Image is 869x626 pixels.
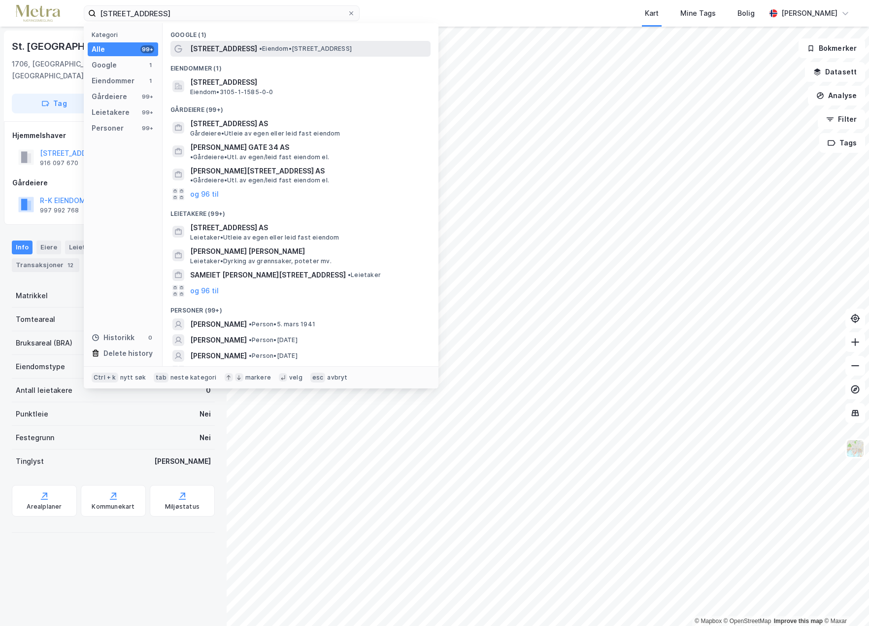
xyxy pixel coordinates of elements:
[154,455,211,467] div: [PERSON_NAME]
[310,373,326,383] div: esc
[774,618,823,625] a: Improve this map
[65,241,108,254] div: Leietakere
[190,318,247,330] span: [PERSON_NAME]
[12,94,97,113] button: Tag
[820,579,869,626] div: Kontrollprogram for chat
[695,618,722,625] a: Mapbox
[92,373,118,383] div: Ctrl + k
[190,176,329,184] span: Gårdeiere • Utl. av egen/leid fast eiendom el.
[819,133,865,153] button: Tags
[16,313,55,325] div: Tomteareal
[200,432,211,444] div: Nei
[165,503,200,511] div: Miljøstatus
[680,7,716,19] div: Mine Tags
[12,58,159,82] div: 1706, [GEOGRAPHIC_DATA], [GEOGRAPHIC_DATA]
[96,6,347,21] input: Søk på adresse, matrikkel, gårdeiere, leietakere eller personer
[16,337,72,349] div: Bruksareal (BRA)
[146,77,154,85] div: 1
[249,320,252,328] span: •
[146,334,154,342] div: 0
[140,45,154,53] div: 99+
[12,130,214,141] div: Hjemmelshaver
[163,202,438,220] div: Leietakere (99+)
[737,7,755,19] div: Bolig
[818,109,865,129] button: Filter
[170,374,217,382] div: neste kategori
[16,408,48,420] div: Punktleie
[808,86,865,105] button: Analyse
[245,374,271,382] div: markere
[154,373,168,383] div: tab
[190,188,219,200] button: og 96 til
[36,241,61,254] div: Eiere
[249,336,252,344] span: •
[846,439,865,458] img: Z
[92,106,130,118] div: Leietakere
[92,122,124,134] div: Personer
[12,38,143,54] div: St. [GEOGRAPHIC_DATA] 53
[92,43,105,55] div: Alle
[348,271,381,279] span: Leietaker
[92,31,158,38] div: Kategori
[163,23,438,41] div: Google (1)
[103,348,153,359] div: Delete history
[190,245,427,257] span: [PERSON_NAME] [PERSON_NAME]
[163,57,438,74] div: Eiendommer (1)
[190,165,325,177] span: [PERSON_NAME][STREET_ADDRESS] AS
[249,320,315,328] span: Person • 5. mars 1941
[16,455,44,467] div: Tinglyst
[820,579,869,626] iframe: Chat Widget
[140,93,154,101] div: 99+
[327,374,347,382] div: avbryt
[190,285,219,297] button: og 96 til
[92,59,117,71] div: Google
[12,241,33,254] div: Info
[16,432,54,444] div: Festegrunn
[16,361,65,373] div: Eiendomstype
[724,618,771,625] a: OpenStreetMap
[190,176,193,184] span: •
[259,45,262,52] span: •
[249,352,298,360] span: Person • [DATE]
[799,38,865,58] button: Bokmerker
[190,43,257,55] span: [STREET_ADDRESS]
[805,62,865,82] button: Datasett
[66,260,75,270] div: 12
[16,5,60,22] img: metra-logo.256734c3b2bbffee19d4.png
[92,332,134,344] div: Historikk
[259,45,352,53] span: Eiendom • [STREET_ADDRESS]
[645,7,659,19] div: Kart
[781,7,837,19] div: [PERSON_NAME]
[190,334,247,346] span: [PERSON_NAME]
[12,177,214,189] div: Gårdeiere
[190,153,193,161] span: •
[348,271,351,278] span: •
[27,503,62,511] div: Arealplaner
[190,257,332,265] span: Leietaker • Dyrking av grønnsaker, poteter mv.
[92,91,127,103] div: Gårdeiere
[146,61,154,69] div: 1
[200,408,211,420] div: Nei
[190,130,340,138] span: Gårdeiere • Utleie av egen eller leid fast eiendom
[12,258,79,272] div: Transaksjoner
[120,374,146,382] div: nytt søk
[40,159,78,167] div: 916 097 670
[190,222,427,234] span: [STREET_ADDRESS] AS
[163,299,438,316] div: Personer (99+)
[249,336,298,344] span: Person • [DATE]
[163,98,438,116] div: Gårdeiere (99+)
[92,503,134,511] div: Kommunekart
[92,75,134,87] div: Eiendommer
[190,88,273,96] span: Eiendom • 3105-1-1585-0-0
[40,207,79,214] div: 997 992 768
[249,352,252,359] span: •
[190,141,289,153] span: [PERSON_NAME] GATE 34 AS
[140,108,154,116] div: 99+
[190,153,329,161] span: Gårdeiere • Utl. av egen/leid fast eiendom el.
[190,234,339,242] span: Leietaker • Utleie av egen eller leid fast eiendom
[16,384,72,396] div: Antall leietakere
[16,290,48,302] div: Matrikkel
[289,374,302,382] div: velg
[140,124,154,132] div: 99+
[206,384,211,396] div: 0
